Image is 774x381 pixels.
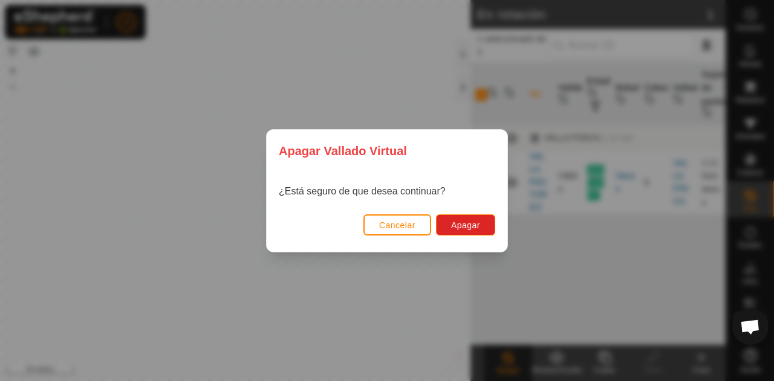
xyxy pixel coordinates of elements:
[732,309,769,345] div: Chat abierto
[279,142,407,160] span: Apagar Vallado Virtual
[379,220,415,230] span: Cancelar
[363,214,431,235] button: Cancelar
[279,184,446,199] p: ¿Está seguro de que desea continuar?
[451,220,480,230] span: Apagar
[436,214,495,235] button: Apagar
